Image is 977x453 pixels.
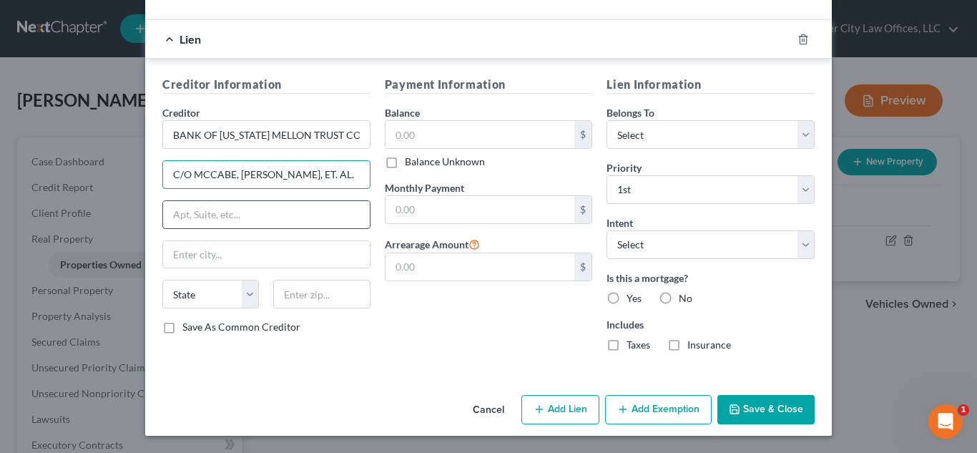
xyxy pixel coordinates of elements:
label: Balance Unknown [405,155,485,169]
label: Is this a mortgage? [607,271,815,286]
iframe: Intercom live chat [928,404,963,439]
label: No [679,291,692,306]
label: Save As Common Creditor [182,320,300,334]
input: 0.00 [386,253,575,281]
span: Creditor [162,107,200,119]
span: 1 [958,404,969,416]
h5: Creditor Information [162,76,370,94]
button: Save & Close [717,395,815,425]
span: Belongs To [607,107,654,119]
span: Lien [180,32,201,46]
span: Priority [607,162,642,174]
label: Insurance [687,338,731,352]
input: 0.00 [386,196,575,223]
h5: Payment Information [385,76,593,94]
div: $ [574,196,591,223]
label: Includes [607,317,815,332]
input: Enter city... [163,241,370,268]
div: $ [574,121,591,148]
label: Arrearage Amount [385,235,480,253]
input: Enter address... [163,161,370,188]
label: Yes [627,291,642,306]
button: Add Lien [521,395,599,425]
label: Intent [607,215,633,230]
input: 0.00 [386,121,575,148]
h5: Lien Information [607,76,815,94]
input: Apt, Suite, etc... [163,201,370,228]
input: Search creditor by name... [162,120,370,149]
button: Add Exemption [605,395,712,425]
div: $ [574,253,591,281]
button: Cancel [461,396,516,425]
input: Enter zip... [273,280,370,308]
label: Balance [385,105,420,120]
label: Taxes [627,338,650,352]
label: Monthly Payment [385,180,464,195]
